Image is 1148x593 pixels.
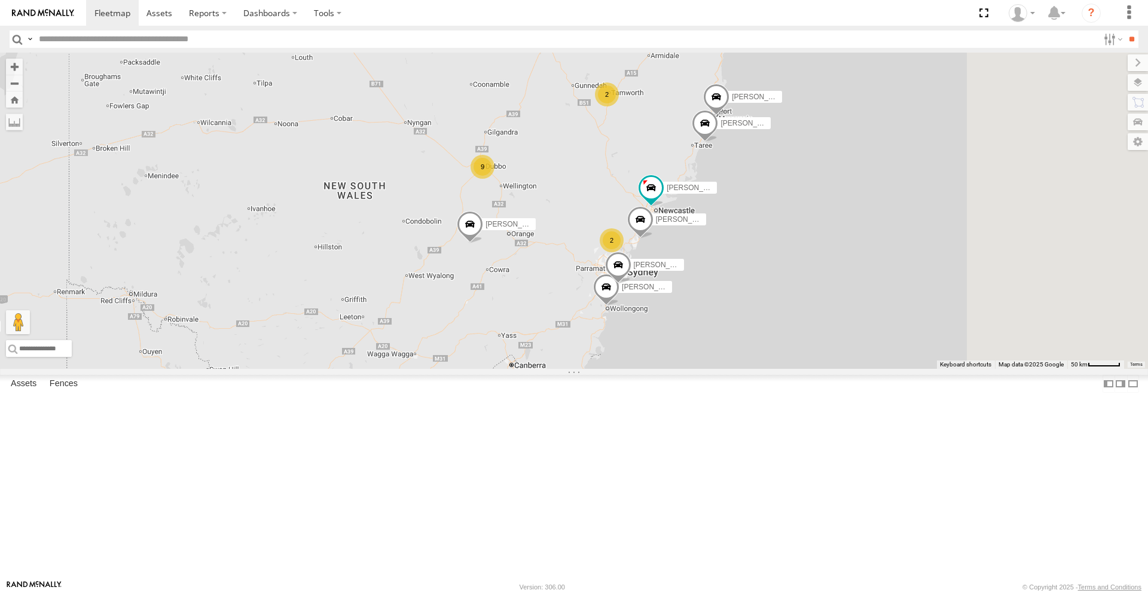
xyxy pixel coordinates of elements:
label: Search Filter Options [1099,30,1125,48]
label: Fences [44,375,84,392]
span: Map data ©2025 Google [999,361,1064,368]
label: Hide Summary Table [1127,375,1139,392]
label: Measure [6,114,23,130]
span: [PERSON_NAME] [634,261,693,269]
label: Dock Summary Table to the Left [1103,375,1115,392]
img: rand-logo.svg [12,9,74,17]
span: [PERSON_NAME] [486,219,545,228]
button: Map scale: 50 km per 51 pixels [1067,360,1124,369]
span: [PERSON_NAME] [720,119,780,127]
div: 2 [600,228,624,252]
button: Keyboard shortcuts [940,360,991,369]
span: [PERSON_NAME] [656,215,715,224]
i: ? [1082,4,1101,23]
button: Zoom in [6,59,23,75]
div: Version: 306.00 [520,583,565,591]
button: Zoom Home [6,91,23,108]
label: Map Settings [1128,133,1148,150]
label: Dock Summary Table to the Right [1115,375,1126,392]
div: Kane McDermott [1004,4,1039,22]
div: 9 [471,155,494,179]
span: 50 km [1071,361,1088,368]
span: [PERSON_NAME] [622,282,681,291]
button: Zoom out [6,75,23,91]
div: © Copyright 2025 - [1022,583,1141,591]
span: [PERSON_NAME] [732,93,791,101]
span: [PERSON_NAME] [667,184,726,192]
button: Drag Pegman onto the map to open Street View [6,310,30,334]
a: Visit our Website [7,581,62,593]
a: Terms (opens in new tab) [1130,362,1143,367]
div: 2 [595,82,619,106]
label: Search Query [25,30,35,48]
a: Terms and Conditions [1078,583,1141,591]
label: Assets [5,375,42,392]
